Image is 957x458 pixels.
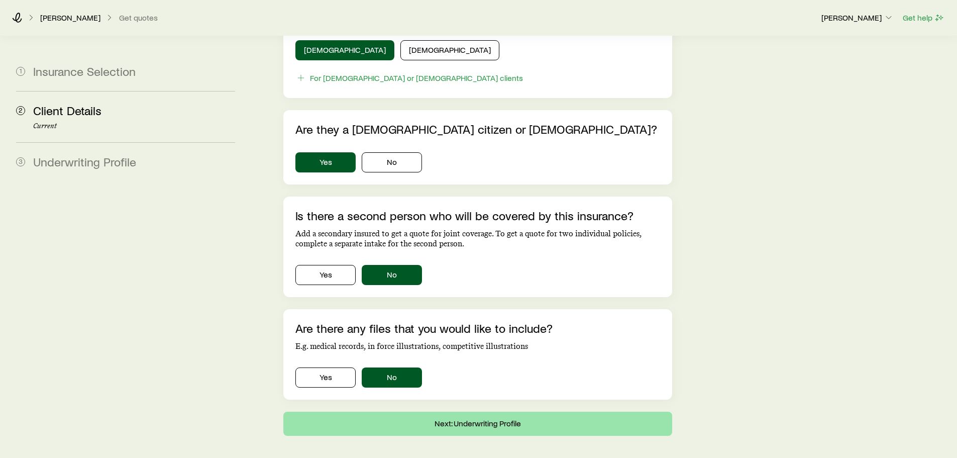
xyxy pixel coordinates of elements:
[295,229,660,249] p: Add a secondary insured to get a quote for joint coverage. To get a quote for two individual poli...
[16,157,25,166] span: 3
[16,67,25,76] span: 1
[33,122,235,130] p: Current
[295,209,660,223] p: Is there a second person who will be covered by this insurance?
[902,12,945,24] button: Get help
[400,40,499,60] button: [DEMOGRAPHIC_DATA]
[362,368,422,388] button: No
[362,152,422,172] button: No
[16,106,25,115] span: 2
[33,154,136,169] span: Underwriting Profile
[33,64,136,78] span: Insurance Selection
[295,72,523,84] button: For [DEMOGRAPHIC_DATA] or [DEMOGRAPHIC_DATA] clients
[295,40,394,60] button: [DEMOGRAPHIC_DATA]
[295,368,356,388] button: Yes
[295,341,660,351] p: E.g. medical records, in force illustrations, competitive illustrations
[295,122,660,136] p: Are they a [DEMOGRAPHIC_DATA] citizen or [DEMOGRAPHIC_DATA]?
[33,103,101,118] span: Client Details
[310,73,523,83] div: For [DEMOGRAPHIC_DATA] or [DEMOGRAPHIC_DATA] clients
[295,321,660,335] p: Are there any files that you would like to include?
[119,13,158,23] button: Get quotes
[283,412,672,436] button: Next: Underwriting Profile
[821,12,894,24] button: [PERSON_NAME]
[362,265,422,285] button: No
[295,152,356,172] button: Yes
[295,265,356,285] button: Yes
[821,13,894,23] p: [PERSON_NAME]
[40,13,100,23] p: [PERSON_NAME]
